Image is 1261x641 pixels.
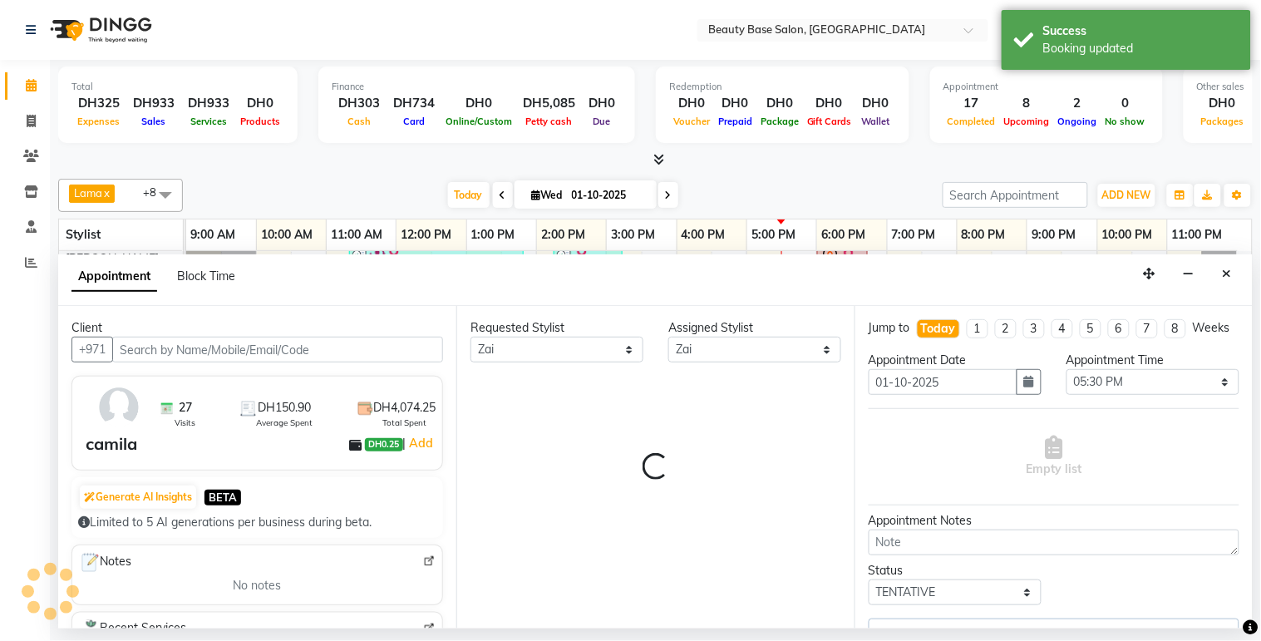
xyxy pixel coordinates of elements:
div: DH303 [332,94,387,113]
li: 4 [1052,319,1073,338]
div: DH0 [856,94,896,113]
span: DH0.25 [365,438,402,451]
div: 17 [943,94,1000,113]
div: DH325 [71,94,126,113]
div: Appointment Time [1066,352,1239,369]
span: Notes [79,552,131,574]
a: Add [406,433,436,453]
span: DH150.90 [258,399,311,417]
span: Upcoming [1000,116,1054,127]
div: DH0 [669,94,714,113]
div: Booking updated [1043,40,1239,57]
span: Packages [1197,116,1249,127]
span: Stylist [66,227,101,242]
a: 5:00 PM [747,223,800,247]
span: +8 [143,185,169,199]
span: | [403,433,436,453]
div: Appointment Date [869,352,1042,369]
a: 1:00 PM [467,223,520,247]
span: Today [448,182,490,208]
span: Recent Services [79,619,186,639]
div: 2 [1054,94,1101,113]
div: DH933 [181,94,236,113]
div: DH0 [441,94,516,113]
li: 8 [1165,319,1186,338]
a: 3:00 PM [607,223,659,247]
div: DH933 [126,94,181,113]
span: Expenses [74,116,125,127]
span: No show [1101,116,1150,127]
div: Client [71,319,443,337]
span: Appointment [71,262,157,292]
a: 6:00 PM [817,223,869,247]
img: avatar [95,383,143,431]
a: 11:00 AM [327,223,387,247]
a: 7:00 PM [888,223,940,247]
span: No notes [234,577,282,594]
a: 12:00 PM [397,223,456,247]
span: Card [399,116,429,127]
span: Completed [943,116,1000,127]
span: Lama [74,186,102,200]
span: Online/Custom [441,116,516,127]
span: Ongoing [1054,116,1101,127]
span: Gift Cards [803,116,856,127]
li: 6 [1108,319,1130,338]
span: Cash [343,116,375,127]
span: DH4,074.25 [373,399,436,417]
div: Status [869,562,1042,579]
a: 2:00 PM [537,223,589,247]
span: Visits [175,417,195,429]
div: Redemption [669,80,896,94]
input: 2025-10-01 [567,183,650,208]
a: 4:00 PM [677,223,730,247]
a: 9:00 PM [1027,223,1080,247]
button: +971 [71,337,113,362]
div: Today [921,320,956,338]
span: Prepaid [714,116,756,127]
div: DH0 [582,94,622,113]
span: ADD NEW [1102,189,1151,201]
span: Total Spent [382,417,426,429]
div: Limited to 5 AI generations per business during beta. [78,514,436,531]
div: camila [86,431,137,456]
a: 11:00 PM [1168,223,1227,247]
div: Success [1043,22,1239,40]
a: 10:00 PM [1098,223,1157,247]
span: Sales [138,116,170,127]
div: DH0 [236,94,284,113]
div: DH0 [714,94,756,113]
span: Due [589,116,615,127]
span: Empty list [1027,436,1082,478]
a: x [102,186,110,200]
span: Wed [528,189,567,201]
div: Appointment [943,80,1150,94]
li: 3 [1023,319,1045,338]
div: DH0 [756,94,803,113]
div: 0 [1101,94,1150,113]
div: Total [71,80,284,94]
li: 5 [1080,319,1101,338]
span: Petty cash [522,116,577,127]
div: Jump to [869,319,910,337]
a: 9:00 AM [186,223,239,247]
div: DH0 [803,94,856,113]
li: 7 [1136,319,1158,338]
div: Assigned Stylist [668,319,841,337]
span: Block Time [177,269,235,284]
div: Requested Stylist [470,319,643,337]
span: 27 [179,399,192,417]
span: Services [186,116,231,127]
button: Close [1215,261,1239,287]
span: BETA [204,490,241,505]
span: Voucher [669,116,714,127]
button: Generate AI Insights [80,486,196,509]
input: Search Appointment [943,182,1088,208]
div: DH0 [1197,94,1249,113]
a: 8:00 PM [958,223,1010,247]
span: Package [756,116,803,127]
span: Average Spent [256,417,313,429]
span: [PERSON_NAME] [66,251,159,266]
div: 8 [1000,94,1054,113]
img: logo [42,7,156,53]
